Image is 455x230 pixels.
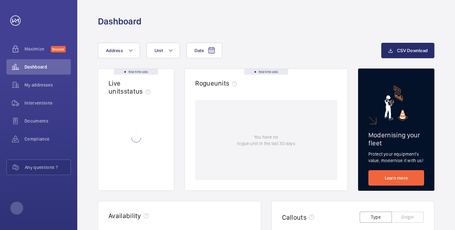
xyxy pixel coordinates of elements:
h2: Live units [109,79,153,95]
h2: Callouts [282,213,307,221]
button: Unit [147,43,180,58]
span: Documents [24,118,71,124]
span: Dashboard [24,64,71,70]
p: Protect your equipment's value, modernise it with us! [368,151,424,164]
button: Date [186,43,222,58]
span: Maximize [24,46,51,52]
button: Address [98,43,140,58]
div: Real time data [244,69,288,75]
span: units [214,79,240,87]
h1: Dashboard [98,15,141,27]
img: marketing-card.svg [384,86,408,121]
button: Origin [392,212,424,223]
h2: Availability [109,212,141,220]
span: Any questions ? [25,164,71,170]
span: CSV Download [397,48,428,53]
span: Interventions [24,100,71,106]
button: CSV Download [381,43,434,58]
div: Real time data [114,69,158,75]
span: Compliance [24,136,71,142]
p: You have no rogue unit in the last 30 days [237,134,295,147]
h2: Modernising your fleet [368,131,424,147]
span: Address [106,48,123,53]
h2: Rogue [195,79,240,87]
span: Unit [155,48,163,53]
span: Date [194,48,204,53]
span: Discover [51,46,66,52]
button: Type [360,212,392,223]
span: status [124,87,153,95]
span: My addresses [24,82,71,88]
a: Learn more [368,170,424,186]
